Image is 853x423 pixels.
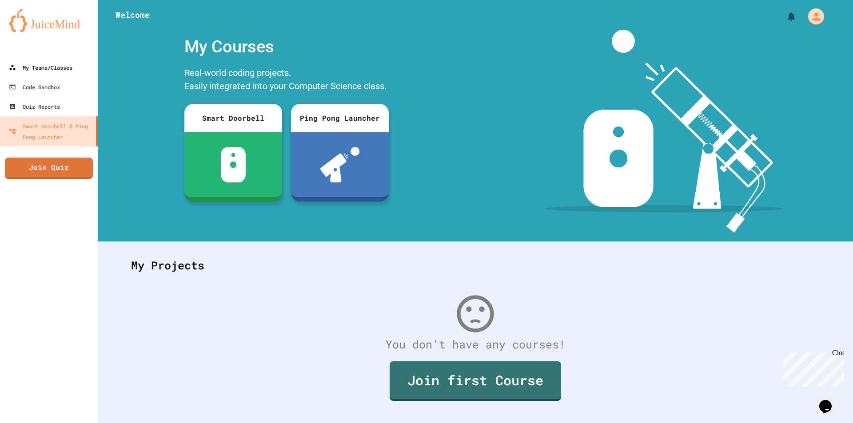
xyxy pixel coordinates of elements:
[122,248,829,283] div: My Projects
[799,6,826,27] div: My Account
[4,4,61,56] div: Chat with us now!Close
[9,62,72,73] div: My Teams/Classes
[184,104,282,132] div: Smart Doorbell
[779,349,844,387] iframe: chat widget
[9,82,60,92] div: Code Sandbox
[221,147,246,182] img: sdb-white.svg
[816,387,844,414] iframe: chat widget
[545,30,783,233] img: banner-image-my-projects.png
[9,121,92,142] div: Smart Doorbell & Ping Pong Launcher
[180,64,393,97] div: Real-world coding projects. Easily integrated into your Computer Science class.
[5,158,93,179] a: Join Quiz
[122,336,829,353] div: You don't have any courses!
[320,147,360,182] img: ppl-with-ball.png
[390,361,561,401] a: Join first Course
[769,9,799,24] div: My Notifications
[291,104,389,132] div: Ping Pong Launcher
[9,9,89,32] img: logo-orange.svg
[9,101,60,112] div: Quiz Reports
[180,30,393,64] div: My Courses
